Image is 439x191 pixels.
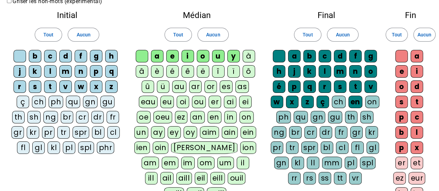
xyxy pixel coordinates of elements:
[349,80,362,93] div: t
[166,50,179,62] div: e
[134,11,259,19] h2: Médian
[68,28,99,42] button: Aucun
[48,141,60,154] div: kl
[175,111,187,123] div: ez
[349,50,362,62] div: f
[239,111,254,123] div: on
[307,157,319,169] div: ll
[160,172,174,184] div: ail
[243,65,255,78] div: ô
[97,141,115,154] div: phr
[395,126,408,139] div: b
[360,111,373,123] div: sh
[44,50,57,62] div: c
[90,80,102,93] div: x
[197,50,209,62] div: o
[220,80,233,93] div: es
[303,80,316,93] div: q
[192,96,206,108] div: ou
[195,172,208,184] div: eil
[181,65,194,78] div: ê
[212,50,225,62] div: u
[319,65,331,78] div: l
[206,31,220,39] span: Aucun
[274,157,289,169] div: gn
[164,28,192,42] button: Tout
[217,157,234,169] div: um
[395,157,408,169] div: er
[345,111,357,123] div: th
[395,80,408,93] div: o
[12,111,25,123] div: th
[366,141,379,154] div: gl
[411,96,423,108] div: t
[14,65,26,78] div: j
[411,65,423,78] div: i
[168,126,181,139] div: ey
[319,172,331,184] div: ss
[212,65,225,78] div: î
[75,80,87,93] div: w
[197,157,214,169] div: om
[44,65,57,78] div: l
[189,80,202,93] div: ar
[365,96,379,108] div: on
[17,141,29,154] div: fl
[334,172,346,184] div: tt
[200,126,219,139] div: aim
[391,31,402,39] span: Tout
[14,80,26,93] div: r
[413,28,436,42] button: Aucun
[190,111,205,123] div: an
[43,31,53,39] span: Tout
[364,50,377,62] div: g
[304,126,317,139] div: cr
[224,96,236,108] div: ai
[63,141,75,154] div: pl
[29,50,41,62] div: b
[61,111,73,123] div: br
[288,65,301,78] div: j
[142,157,159,169] div: am
[270,11,382,19] h2: Final
[316,96,329,108] div: ç
[29,80,41,93] div: s
[328,111,342,123] div: gu
[153,141,169,154] div: oin
[393,172,406,184] div: ez
[91,111,104,123] div: dr
[237,157,249,169] div: il
[44,80,57,93] div: t
[78,141,94,154] div: spl
[151,126,165,139] div: ay
[294,111,308,123] div: qu
[411,126,423,139] div: l
[240,126,256,139] div: ein
[273,80,285,93] div: é
[301,96,314,108] div: z
[235,80,249,93] div: as
[411,50,423,62] div: a
[177,96,189,108] div: oi
[73,126,89,139] div: spr
[75,50,87,62] div: f
[303,65,316,78] div: k
[151,50,163,62] div: a
[90,65,102,78] div: p
[322,157,342,169] div: mm
[184,126,197,139] div: oy
[320,126,332,139] div: dr
[76,111,88,123] div: cr
[334,65,346,78] div: m
[160,96,174,108] div: eu
[197,65,209,78] div: ë
[411,157,423,169] div: et
[49,96,63,108] div: ph
[351,141,364,154] div: fl
[273,65,285,78] div: h
[107,126,120,139] div: cl
[350,126,363,139] div: gr
[66,96,80,108] div: qu
[311,111,325,123] div: gn
[272,126,286,139] div: ng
